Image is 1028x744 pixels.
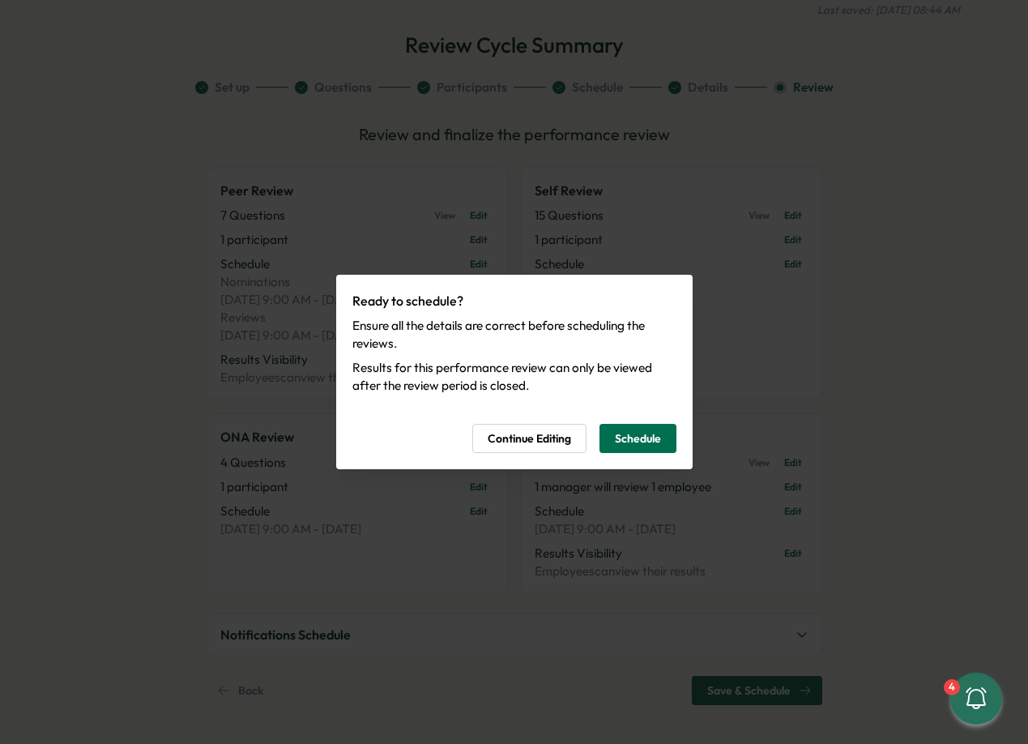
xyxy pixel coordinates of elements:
[599,424,676,453] button: Schedule
[352,359,676,395] span: Results for this performance review can only be viewed after the review period is closed.
[352,317,676,353] span: Ensure all the details are correct before scheduling the reviews.
[950,673,1002,725] button: 4
[352,293,463,309] span: Ready to schedule?
[488,425,571,452] span: Continue Editing
[472,424,587,453] button: Continue Editing
[944,679,960,695] div: 4
[615,425,661,452] span: Schedule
